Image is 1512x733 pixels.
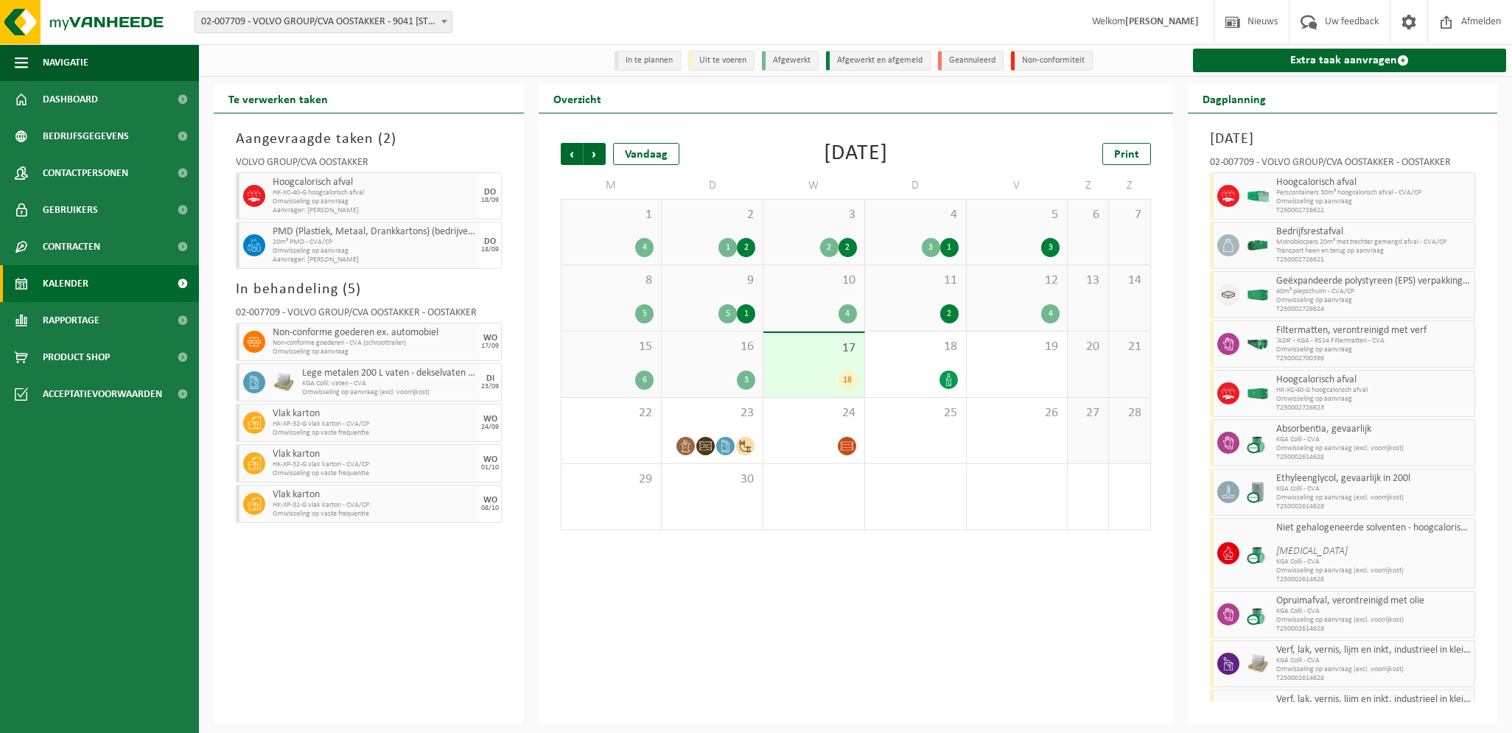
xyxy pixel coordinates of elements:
span: Acceptatievoorwaarden [43,376,162,413]
div: DI [486,374,494,383]
span: Omwisseling op aanvraag (excl. voorrijkost) [1276,494,1471,502]
span: Omwisseling op aanvraag (excl. voorrijkost) [1276,567,1471,575]
strong: [PERSON_NAME] [1125,16,1199,27]
div: 08/10 [481,505,499,512]
span: Omwisseling op aanvraag (excl. voorrijkost) [302,388,476,397]
span: 13 [1075,273,1101,289]
span: Perscontainers 30m³ hoogcalorisch afval - CVA/CP [1276,189,1471,197]
span: 30 [669,471,755,488]
div: Vandaag [613,143,679,165]
span: 23 [669,405,755,421]
span: 10 [771,273,857,289]
h3: Aangevraagde taken ( ) [236,128,502,150]
div: 4 [635,238,654,257]
span: 28 [1116,405,1142,421]
h2: Te verwerken taken [214,84,343,113]
li: Geannuleerd [938,51,1004,71]
div: 18/09 [481,246,499,253]
h3: [DATE] [1210,128,1476,150]
span: Contracten [43,228,100,265]
span: HK-XP-32-G vlak karton - CVA/CP [273,501,476,510]
span: 'ADR' - KGA - RS14 Filtermatten - CVA [1276,337,1471,346]
span: 2 [383,132,391,147]
span: Vlak karton [273,408,476,420]
div: 18 [839,371,857,390]
span: Transport heen en terug op aanvraag [1276,247,1471,256]
span: Navigatie [43,44,88,81]
div: 2 [737,238,755,257]
div: 4 [1041,304,1060,323]
div: 23/09 [481,383,499,390]
span: Omwisseling op aanvraag (excl. voorrijkost) [1276,444,1471,453]
span: 3 [771,207,857,223]
span: 1 [569,207,654,223]
span: Ethyleenglycol, gevaarlijk in 200l [1276,473,1471,485]
div: DO [484,237,496,246]
h2: Overzicht [539,84,616,113]
span: T250002700396 [1276,354,1471,363]
span: T250002726623 [1276,404,1471,413]
span: Hoogcalorisch afval [1276,374,1471,386]
span: HK-XP-32-G vlak karton - CVA/CP [273,460,476,469]
span: KGA Colli - CVA [1276,485,1471,494]
img: PB-HB-1400-HPE-GN-11 [1247,701,1269,726]
div: 2 [839,238,857,257]
h2: Dagplanning [1188,84,1281,113]
span: Omwisseling op aanvraag (excl. voorrijkost) [1276,665,1471,674]
img: PB-OT-0200-CU [1247,542,1269,564]
img: HK-XC-40-GN-00 [1247,388,1269,399]
span: Aanvrager: [PERSON_NAME] [273,256,476,264]
span: 26 [974,405,1060,421]
div: 02-007709 - VOLVO GROUP/CVA OOSTAKKER - OOSTAKKER [1210,158,1476,172]
span: Hoogcalorisch afval [273,177,476,189]
span: T250002726622 [1276,206,1471,215]
img: HK-XC-40-GN-00 [1247,290,1269,301]
span: Omwisseling op vaste frequentie [273,469,476,478]
span: Monoblocpers 20m³ met trechter gemengd afval - CVA/CP [1276,238,1471,247]
span: Product Shop [43,339,110,376]
td: D [865,172,967,199]
div: WO [483,455,497,464]
span: Vlak karton [273,449,476,460]
span: 12 [974,273,1060,289]
span: Absorbentia, gevaarlijk [1276,424,1471,435]
div: 1 [737,304,755,323]
div: 17/09 [481,343,499,350]
span: HK-XC-40-G hoogcalorisch afval [1276,386,1471,395]
div: DO [484,188,496,197]
span: 29 [569,471,654,488]
img: PB-OT-0200-CU [1247,432,1269,454]
td: M [561,172,662,199]
td: Z [1109,172,1150,199]
span: 25 [872,405,959,421]
span: Volgende [584,143,606,165]
div: 5 [718,304,737,323]
span: T250002614628 [1276,453,1471,462]
span: Omwisseling op aanvraag (excl. voorrijkost) [1276,616,1471,625]
img: HK-XP-30-GN-00 [1247,191,1269,202]
h3: In behandeling ( ) [236,278,502,301]
span: HK-XP-32-G vlak karton - CVA/CP [273,420,476,429]
li: Uit te voeren [688,51,755,71]
span: Bedrijfsrestafval [1276,226,1471,238]
span: Omwisseling op aanvraag [1276,346,1471,354]
span: KGA Colli - CVA [1276,435,1471,444]
span: Lege metalen 200 L vaten - dekselvaten van gevaarlijke producten [302,368,476,379]
span: KGA Colli - CVA [1276,607,1471,616]
span: Omwisseling op aanvraag [273,348,476,357]
img: PB-OT-0200-CU [1247,603,1269,625]
a: Print [1102,143,1151,165]
div: 2 [940,304,959,323]
div: 1 [718,238,737,257]
span: Vorige [561,143,583,165]
img: LP-LD-00200-CU [1247,481,1269,503]
span: Non-conforme goederen ex. automobiel [273,327,476,339]
div: 4 [839,304,857,323]
span: 27 [1075,405,1101,421]
span: T250002726624 [1276,305,1471,314]
img: LP-PA-00000-WDN-11 [1247,653,1269,675]
div: 3 [922,238,940,257]
span: Omwisseling op aanvraag [1276,296,1471,305]
span: Print [1114,149,1139,161]
span: Aanvrager: [PERSON_NAME] [273,206,476,215]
